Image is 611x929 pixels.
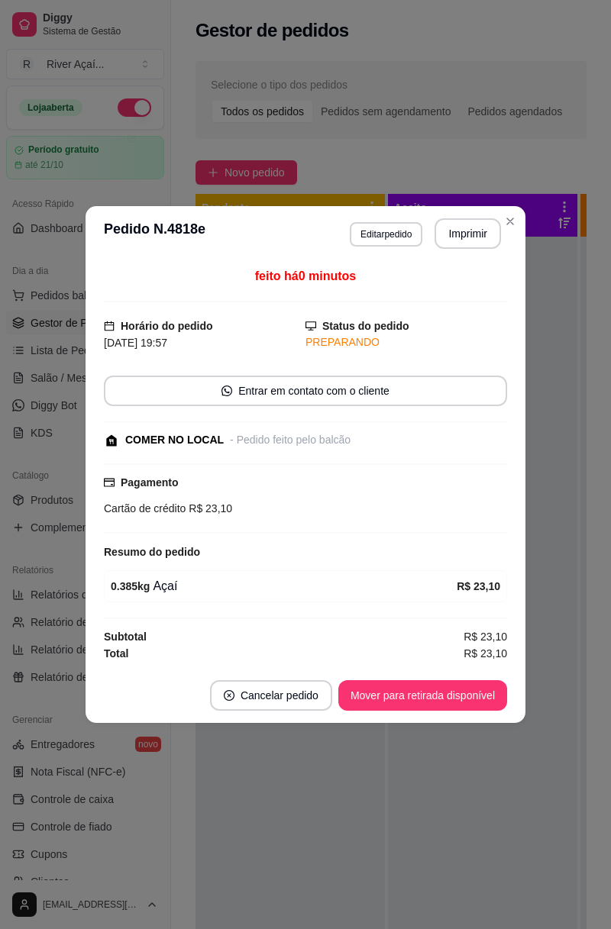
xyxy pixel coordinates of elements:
[221,385,232,396] span: whats-app
[104,477,115,488] span: credit-card
[125,432,224,448] div: COMER NO LOCAL
[111,580,150,592] strong: 0.385 kg
[322,320,409,332] strong: Status do pedido
[111,577,457,595] div: Açaí
[305,334,507,350] div: PREPARANDO
[121,476,178,489] strong: Pagamento
[255,269,356,282] span: feito há 0 minutos
[350,222,422,247] button: Editarpedido
[104,321,115,331] span: calendar
[104,647,128,660] strong: Total
[104,631,147,643] strong: Subtotal
[210,680,332,711] button: close-circleCancelar pedido
[464,628,507,645] span: R$ 23,10
[435,218,501,249] button: Imprimir
[230,432,351,448] div: - Pedido feito pelo balcão
[104,218,205,249] h3: Pedido N. 4818e
[104,546,200,558] strong: Resumo do pedido
[104,502,186,514] span: Cartão de crédito
[305,321,316,331] span: desktop
[457,580,500,592] strong: R$ 23,10
[104,337,167,349] span: [DATE] 19:57
[464,645,507,662] span: R$ 23,10
[104,376,507,406] button: whats-appEntrar em contato com o cliente
[338,680,507,711] button: Mover para retirada disponível
[224,690,234,701] span: close-circle
[186,502,232,514] span: R$ 23,10
[498,209,522,234] button: Close
[121,320,213,332] strong: Horário do pedido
